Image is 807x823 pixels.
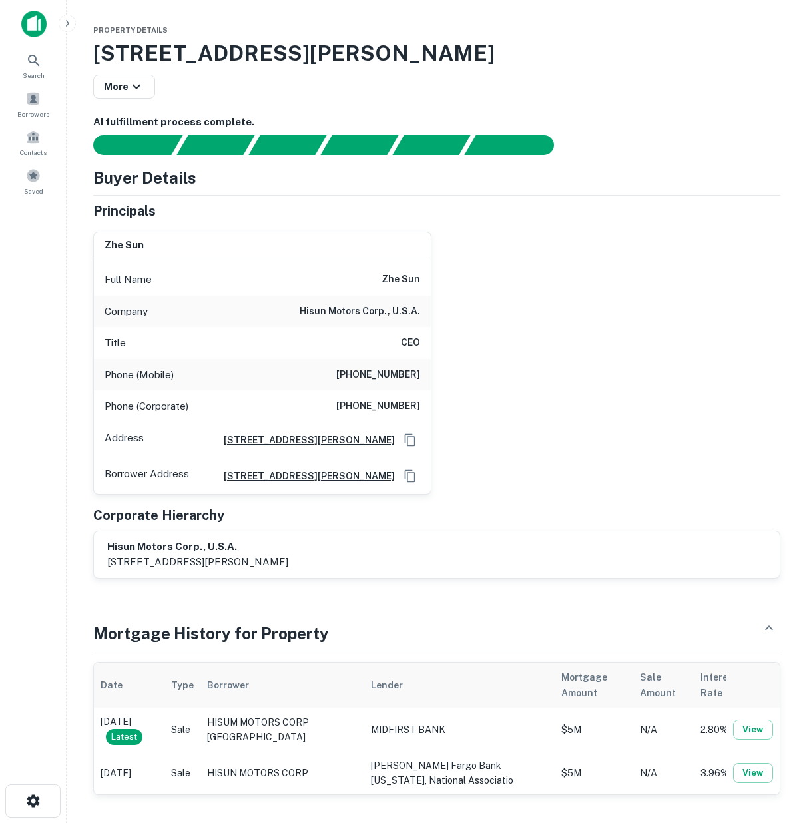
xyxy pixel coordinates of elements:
button: Copy Address [400,466,420,486]
button: Copy Address [400,430,420,450]
a: Saved [4,163,63,199]
div: Documents found, AI parsing details... [248,135,326,155]
th: Interest Rate [694,663,756,708]
h5: Principals [93,201,156,221]
button: View [733,720,773,740]
td: $5M [555,708,633,752]
td: MIDFIRST BANK [364,708,555,752]
span: Property Details [93,26,168,34]
h5: Corporate Hierarchy [93,505,224,525]
td: 2.80% [694,708,756,752]
th: Borrower [200,663,364,708]
h6: [PHONE_NUMBER] [336,398,420,414]
h6: hisun motors corp., u.s.a. [107,539,288,555]
td: 3.96% [694,752,756,794]
th: Date [94,663,164,708]
h6: hisun motors corp., u.s.a. [300,304,420,320]
div: Sending borrower request to AI... [77,135,177,155]
h4: Mortgage History for Property [93,621,329,645]
div: Principals found, still searching for contact information. This may take time... [392,135,470,155]
div: Your request is received and processing... [176,135,254,155]
p: Phone (Mobile) [105,367,174,383]
td: N/A [633,752,694,794]
h6: [PHONE_NUMBER] [336,367,420,383]
h6: zhe sun [105,238,144,253]
td: [PERSON_NAME] Fargo Bank [US_STATE], National Associatio [364,752,555,794]
td: N/A [633,708,694,752]
td: HISUN MOTORS CORP [200,752,364,794]
th: Lender [364,663,555,708]
button: View [733,763,773,783]
a: [STREET_ADDRESS][PERSON_NAME] [213,433,395,447]
th: Type [164,663,200,708]
iframe: Chat Widget [740,716,807,780]
p: [STREET_ADDRESS][PERSON_NAME] [107,554,288,570]
span: Borrowers [17,109,49,119]
h4: Buyer Details [93,166,196,190]
td: [DATE] [94,708,164,752]
div: Principals found, AI now looking for contact information... [320,135,398,155]
p: Borrower Address [105,466,189,486]
th: Mortgage Amount [555,663,633,708]
p: Title [105,335,126,351]
h6: CEO [401,335,420,351]
p: Full Name [105,272,152,288]
p: Phone (Corporate) [105,398,188,414]
h6: AI fulfillment process complete. [93,115,780,130]
span: Latest [106,730,142,744]
a: Search [4,47,63,83]
td: Sale [164,708,200,752]
h6: zhe sun [382,272,420,288]
p: Address [105,430,144,450]
a: Borrowers [4,86,63,122]
h3: [STREET_ADDRESS][PERSON_NAME] [93,37,780,69]
p: Company [105,304,148,320]
span: Search [23,70,45,81]
td: Sale [164,752,200,794]
span: Saved [24,186,43,196]
th: Sale Amount [633,663,694,708]
a: Contacts [4,125,63,160]
img: capitalize-icon.png [21,11,47,37]
div: AI fulfillment process complete. [465,135,570,155]
td: HISUM MOTORS CORP [GEOGRAPHIC_DATA] [200,708,364,752]
button: More [93,75,155,99]
a: [STREET_ADDRESS][PERSON_NAME] [213,469,395,483]
td: [DATE] [94,752,164,794]
td: $5M [555,752,633,794]
span: Contacts [20,147,47,158]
